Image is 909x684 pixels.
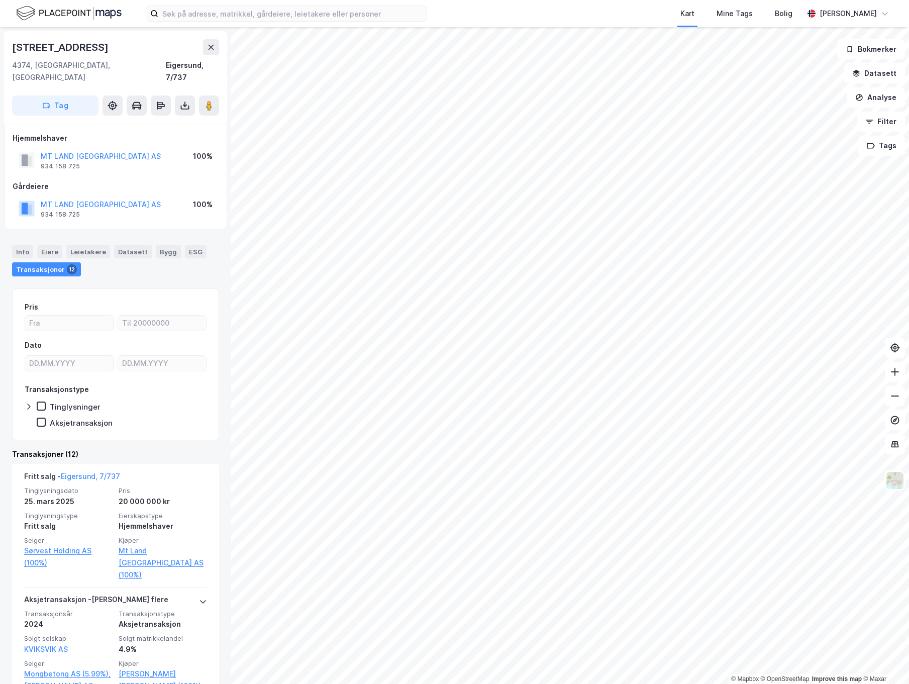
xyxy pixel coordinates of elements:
div: Fritt salg - [24,470,120,486]
button: Datasett [844,63,905,83]
div: 2024 [24,618,113,630]
a: Improve this map [812,675,862,682]
span: Solgt selskap [24,634,113,643]
span: Kjøper [119,536,207,545]
div: Transaksjoner (12) [12,448,219,460]
a: Mongbetong AS (5.99%), [24,668,113,680]
div: Bygg [156,245,181,258]
input: Fra [25,316,113,331]
button: Bokmerker [837,39,905,59]
div: Eigersund, 7/737 [166,59,219,83]
div: 934 158 725 [41,211,80,219]
a: Sørvest Holding AS (100%) [24,545,113,569]
span: Pris [119,486,207,495]
span: Selger [24,659,113,668]
div: Tinglysninger [50,402,100,412]
span: Transaksjonstype [119,610,207,618]
div: 20 000 000 kr [119,496,207,508]
a: OpenStreetMap [761,675,810,682]
button: Analyse [847,87,905,108]
a: Eigersund, 7/737 [61,472,120,480]
div: Transaksjonstype [25,383,89,396]
div: Bolig [775,8,792,20]
div: 12 [67,264,77,274]
div: 100% [193,150,213,162]
div: Info [12,245,33,258]
input: DD.MM.YYYY [118,356,206,371]
a: Mapbox [731,675,759,682]
div: ESG [185,245,207,258]
div: Dato [25,339,42,351]
span: Selger [24,536,113,545]
div: Leietakere [66,245,110,258]
div: Transaksjoner [12,262,81,276]
span: Tinglysningstype [24,512,113,520]
div: Datasett [114,245,152,258]
div: Kart [680,8,694,20]
a: Mt Land [GEOGRAPHIC_DATA] AS (100%) [119,545,207,581]
div: Pris [25,301,38,313]
a: KVIKSVIK AS [24,645,68,653]
div: 100% [193,199,213,211]
button: Tags [858,136,905,156]
div: Aksjetransaksjon [50,418,113,428]
div: [PERSON_NAME] [820,8,877,20]
div: Kontrollprogram for chat [859,636,909,684]
input: DD.MM.YYYY [25,356,113,371]
div: 4.9% [119,643,207,655]
div: 934 158 725 [41,162,80,170]
span: Tinglysningsdato [24,486,113,495]
div: Fritt salg [24,520,113,532]
input: Søk på adresse, matrikkel, gårdeiere, leietakere eller personer [158,6,427,21]
button: Filter [857,112,905,132]
img: Z [885,471,904,490]
div: [STREET_ADDRESS] [12,39,111,55]
div: 25. mars 2025 [24,496,113,508]
div: Hjemmelshaver [13,132,219,144]
button: Tag [12,95,98,116]
span: Eierskapstype [119,512,207,520]
img: logo.f888ab2527a4732fd821a326f86c7f29.svg [16,5,122,22]
div: Gårdeiere [13,180,219,192]
span: Transaksjonsår [24,610,113,618]
div: Aksjetransaksjon - [PERSON_NAME] flere [24,594,168,610]
div: Eiere [37,245,62,258]
div: Mine Tags [717,8,753,20]
div: Hjemmelshaver [119,520,207,532]
div: 4374, [GEOGRAPHIC_DATA], [GEOGRAPHIC_DATA] [12,59,166,83]
input: Til 20000000 [118,316,206,331]
iframe: Chat Widget [859,636,909,684]
div: Aksjetransaksjon [119,618,207,630]
span: Kjøper [119,659,207,668]
span: Solgt matrikkelandel [119,634,207,643]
